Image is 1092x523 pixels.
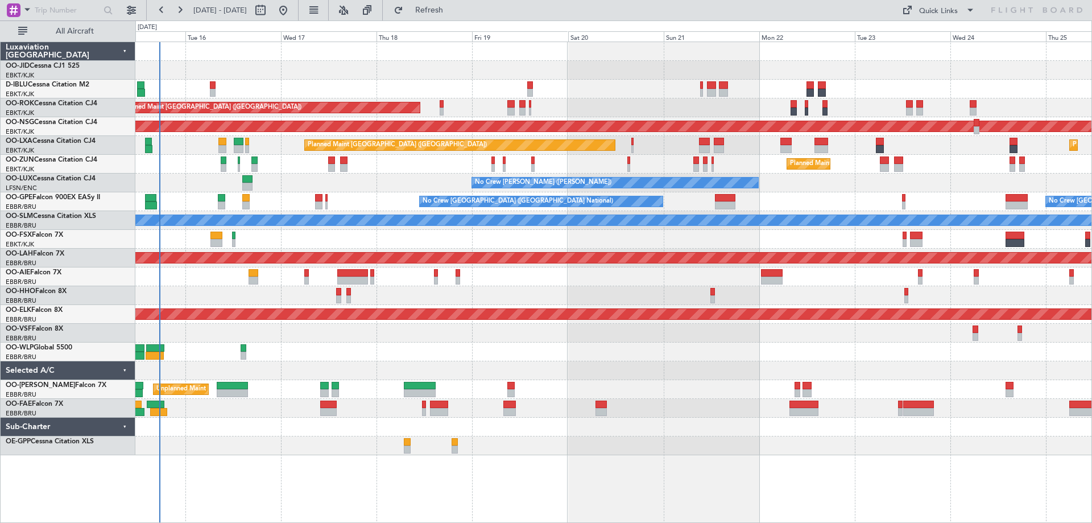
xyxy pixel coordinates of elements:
div: Mon 15 [90,31,185,42]
a: OO-JIDCessna CJ1 525 [6,63,80,69]
button: Refresh [388,1,457,19]
span: OO-SLM [6,213,33,220]
a: D-IBLUCessna Citation M2 [6,81,89,88]
a: OO-LAHFalcon 7X [6,250,64,257]
div: Planned Maint [GEOGRAPHIC_DATA] ([GEOGRAPHIC_DATA]) [122,99,301,116]
div: No Crew [PERSON_NAME] ([PERSON_NAME]) [475,174,611,191]
a: EBBR/BRU [6,409,36,418]
input: Trip Number [35,2,100,19]
span: OO-NSG [6,119,34,126]
span: OO-[PERSON_NAME] [6,382,75,389]
span: D-IBLU [6,81,28,88]
span: OO-ROK [6,100,34,107]
a: OO-SLMCessna Citation XLS [6,213,96,220]
div: Wed 17 [281,31,377,42]
a: OO-VSFFalcon 8X [6,326,63,332]
div: Planned Maint [GEOGRAPHIC_DATA] ([GEOGRAPHIC_DATA]) [308,137,487,154]
button: Quick Links [896,1,981,19]
span: OO-VSF [6,326,32,332]
a: OO-ELKFalcon 8X [6,307,63,314]
a: OO-[PERSON_NAME]Falcon 7X [6,382,106,389]
div: Planned Maint Kortrijk-[GEOGRAPHIC_DATA] [790,155,923,172]
a: OE-GPPCessna Citation XLS [6,438,94,445]
div: Wed 24 [950,31,1046,42]
div: [DATE] [138,23,157,32]
span: OO-LAH [6,250,33,257]
a: OO-ROKCessna Citation CJ4 [6,100,97,107]
a: OO-WLPGlobal 5500 [6,344,72,351]
a: EBKT/KJK [6,71,34,80]
span: OO-LXA [6,138,32,145]
a: LFSN/ENC [6,184,37,192]
span: OO-ZUN [6,157,34,163]
span: OO-FAE [6,401,32,407]
span: All Aircraft [30,27,120,35]
div: Fri 19 [472,31,568,42]
a: EBBR/BRU [6,334,36,343]
div: Unplanned Maint [GEOGRAPHIC_DATA] ([GEOGRAPHIC_DATA] National) [156,381,370,398]
div: Tue 16 [185,31,281,42]
span: OO-AIE [6,269,30,276]
span: OO-GPE [6,194,32,201]
span: OO-LUX [6,175,32,182]
div: No Crew [GEOGRAPHIC_DATA] ([GEOGRAPHIC_DATA] National) [423,193,613,210]
a: EBKT/KJK [6,146,34,155]
div: Thu 18 [377,31,472,42]
a: EBKT/KJK [6,109,34,117]
div: Quick Links [919,6,958,17]
a: OO-LXACessna Citation CJ4 [6,138,96,145]
a: OO-LUXCessna Citation CJ4 [6,175,96,182]
a: EBKT/KJK [6,90,34,98]
a: OO-FSXFalcon 7X [6,232,63,238]
div: Sun 21 [664,31,759,42]
a: EBBR/BRU [6,390,36,399]
span: OO-FSX [6,232,32,238]
a: EBBR/BRU [6,259,36,267]
a: EBBR/BRU [6,221,36,230]
a: EBKT/KJK [6,127,34,136]
div: Mon 22 [759,31,855,42]
a: OO-NSGCessna Citation CJ4 [6,119,97,126]
a: EBKT/KJK [6,165,34,174]
span: [DATE] - [DATE] [193,5,247,15]
a: EBBR/BRU [6,315,36,324]
a: EBBR/BRU [6,203,36,211]
a: OO-ZUNCessna Citation CJ4 [6,157,97,163]
a: EBKT/KJK [6,240,34,249]
div: Sat 20 [568,31,664,42]
a: EBBR/BRU [6,353,36,361]
span: OE-GPP [6,438,31,445]
span: OO-HHO [6,288,35,295]
button: All Aircraft [13,22,123,40]
span: Refresh [406,6,453,14]
span: OO-ELK [6,307,31,314]
a: EBBR/BRU [6,296,36,305]
a: OO-AIEFalcon 7X [6,269,61,276]
a: OO-GPEFalcon 900EX EASy II [6,194,100,201]
a: EBBR/BRU [6,278,36,286]
span: OO-JID [6,63,30,69]
a: OO-HHOFalcon 8X [6,288,67,295]
span: OO-WLP [6,344,34,351]
a: OO-FAEFalcon 7X [6,401,63,407]
div: Tue 23 [855,31,950,42]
